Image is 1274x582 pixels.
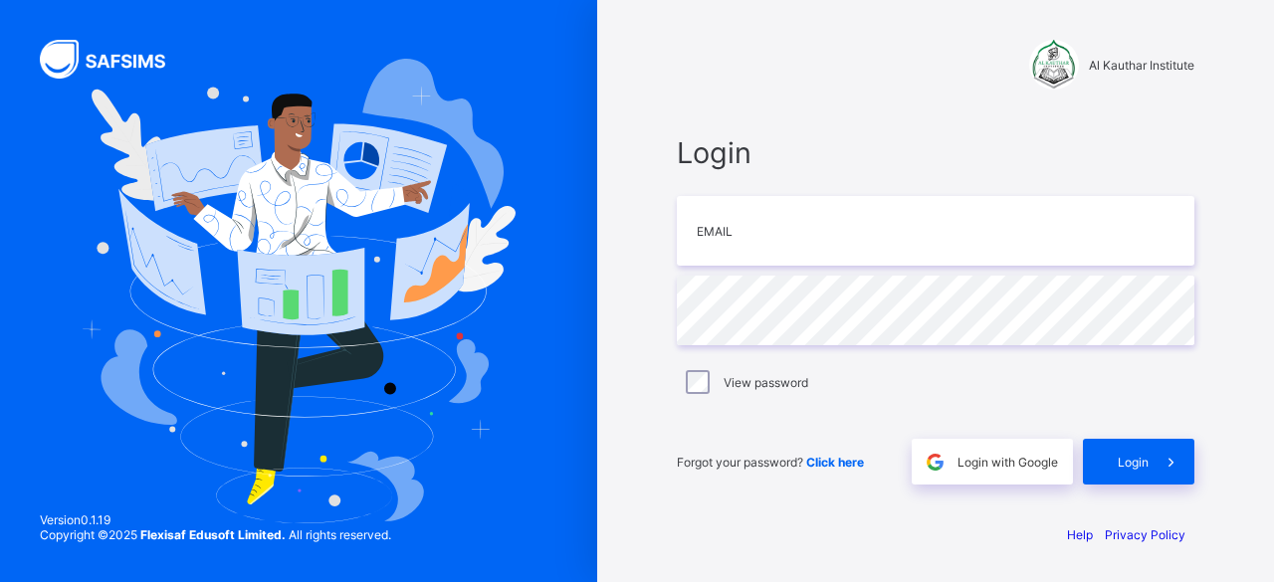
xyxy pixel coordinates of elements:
a: Privacy Policy [1105,527,1185,542]
a: Click here [806,455,864,470]
img: SAFSIMS Logo [40,40,189,79]
strong: Flexisaf Edusoft Limited. [140,527,286,542]
img: google.396cfc9801f0270233282035f929180a.svg [924,451,947,474]
span: Login [1118,455,1149,470]
label: View password [724,375,808,390]
img: Hero Image [82,59,515,524]
span: Login [677,135,1194,170]
span: Version 0.1.19 [40,512,391,527]
span: Login with Google [957,455,1058,470]
a: Help [1067,527,1093,542]
span: Al Kauthar Institute [1089,58,1194,73]
span: Forgot your password? [677,455,864,470]
span: Copyright © 2025 All rights reserved. [40,527,391,542]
